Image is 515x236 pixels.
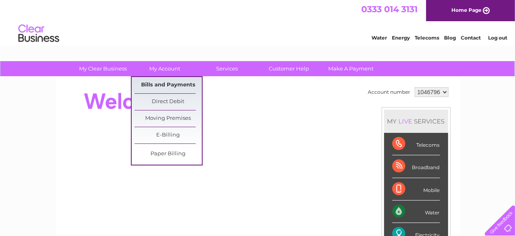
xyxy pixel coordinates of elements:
div: LIVE [397,117,414,125]
a: My Account [131,61,199,76]
div: Broadband [392,155,440,178]
a: My Clear Business [69,61,137,76]
a: Bills and Payments [135,77,202,93]
div: Telecoms [392,133,440,155]
a: Log out [488,35,507,41]
div: Mobile [392,178,440,201]
a: 0333 014 3131 [361,4,418,14]
a: Water [371,35,387,41]
a: Customer Help [255,61,323,76]
a: Moving Premises [135,110,202,127]
a: Blog [444,35,456,41]
img: logo.png [18,21,60,46]
a: Contact [461,35,481,41]
a: Energy [392,35,410,41]
a: Paper Billing [135,146,202,162]
a: Services [193,61,261,76]
a: Direct Debit [135,94,202,110]
a: Make A Payment [317,61,385,76]
a: Telecoms [415,35,439,41]
td: Account number [366,85,413,99]
a: E-Billing [135,127,202,143]
div: MY SERVICES [384,110,448,133]
div: Clear Business is a trading name of Verastar Limited (registered in [GEOGRAPHIC_DATA] No. 3667643... [65,4,451,40]
div: Water [392,201,440,223]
